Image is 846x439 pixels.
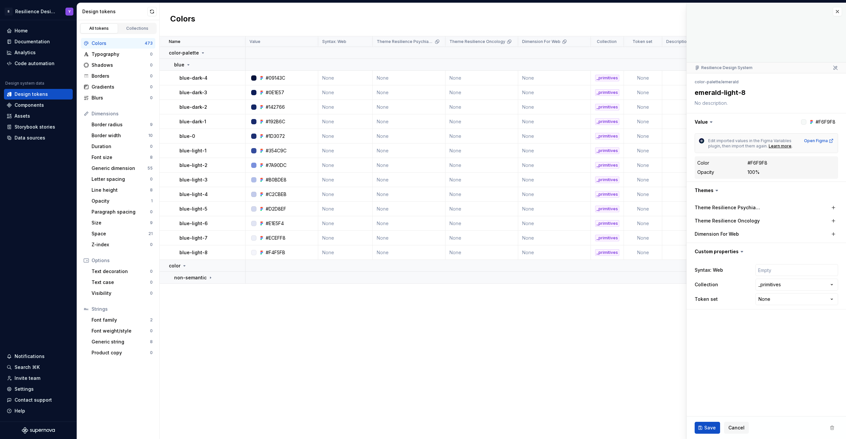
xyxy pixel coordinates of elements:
[522,39,560,44] p: Dimension For Web
[15,38,50,45] div: Documentation
[4,36,73,47] a: Documentation
[148,231,153,236] div: 21
[4,384,73,394] a: Settings
[179,89,207,96] p: blue-dark-3
[266,147,287,154] div: #354C9C
[445,114,518,129] td: None
[695,422,720,434] button: Save
[518,114,591,129] td: None
[15,353,45,360] div: Notifications
[89,315,155,325] a: Font family2
[150,52,153,57] div: 0
[150,62,153,68] div: 0
[92,279,150,286] div: Text case
[82,8,147,15] div: Design tokens
[179,206,207,212] p: blue-light-5
[170,14,195,25] h2: Colors
[748,160,767,166] div: #F6F9F8
[373,245,445,260] td: None
[150,209,153,215] div: 0
[179,191,208,198] p: blue-light-4
[15,60,55,67] div: Code automation
[89,196,155,206] a: Opacity1
[15,386,34,392] div: Settings
[22,427,55,434] a: Supernova Logo
[92,95,150,101] div: Blurs
[150,220,153,225] div: 9
[624,129,662,143] td: None
[179,147,207,154] p: blue-light-1
[68,9,71,14] div: Y
[4,111,73,121] a: Assets
[89,185,155,195] a: Line height8
[318,100,373,114] td: None
[150,280,153,285] div: 0
[373,85,445,100] td: None
[373,202,445,216] td: None
[445,129,518,143] td: None
[179,118,206,125] p: blue-dark-1
[518,231,591,245] td: None
[318,245,373,260] td: None
[624,100,662,114] td: None
[150,339,153,344] div: 8
[89,326,155,336] a: Font weight/style0
[92,73,150,79] div: Borders
[266,104,285,110] div: #142766
[695,218,760,224] label: Theme Resilience Oncology
[92,257,153,264] div: Options
[150,187,153,193] div: 8
[92,241,150,248] div: Z-index
[318,129,373,143] td: None
[318,114,373,129] td: None
[373,173,445,187] td: None
[266,133,285,140] div: #1D3072
[92,230,148,237] div: Space
[4,351,73,362] button: Notifications
[595,235,619,241] div: _primitives
[693,87,837,99] textarea: emerald-light-8
[595,220,619,227] div: _primitives
[724,422,749,434] button: Cancel
[518,245,591,260] td: None
[445,71,518,85] td: None
[169,262,180,269] p: color
[150,317,153,323] div: 2
[81,60,155,70] a: Shadows0
[518,158,591,173] td: None
[595,206,619,212] div: _primitives
[595,147,619,154] div: _primitives
[89,218,155,228] a: Size9
[15,408,25,414] div: Help
[445,158,518,173] td: None
[169,39,180,44] p: Name
[92,165,147,172] div: Generic dimension
[5,8,13,16] div: R
[266,191,287,198] div: #C2CBEB
[595,249,619,256] div: _primitives
[92,62,150,68] div: Shadows
[92,132,148,139] div: Border width
[151,198,153,204] div: 1
[15,135,45,141] div: Data sources
[150,291,153,296] div: 0
[708,138,792,148] span: Edit imported values in the Figma Variables plugin, then import them again.
[518,187,591,202] td: None
[147,166,153,171] div: 55
[121,26,154,31] div: Collections
[755,264,838,276] input: Empty
[150,177,153,182] div: 0
[518,100,591,114] td: None
[518,216,591,231] td: None
[150,73,153,79] div: 0
[92,268,150,275] div: Text decoration
[373,231,445,245] td: None
[445,245,518,260] td: None
[769,143,791,149] a: Learn more
[174,61,184,68] p: blue
[266,249,285,256] div: #F4F5FB
[695,65,752,70] div: Resilience Design System
[150,144,153,149] div: 0
[318,173,373,187] td: None
[179,162,208,169] p: blue-light-2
